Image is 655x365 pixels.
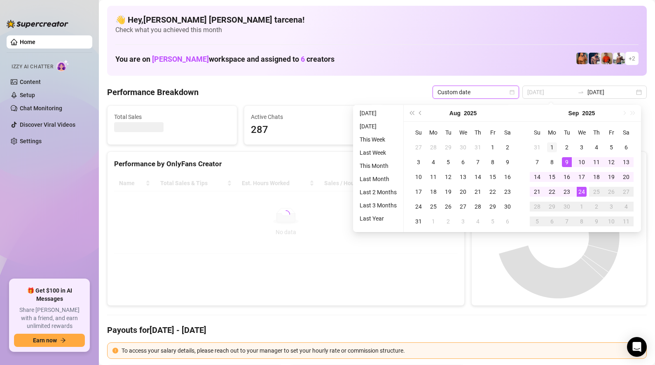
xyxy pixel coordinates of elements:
[443,142,453,152] div: 29
[470,125,485,140] th: Th
[578,89,584,95] span: to
[428,142,438,152] div: 28
[592,216,601,226] div: 9
[592,157,601,167] div: 11
[589,140,604,155] td: 2025-09-04
[428,187,438,197] div: 18
[60,337,66,343] span: arrow-right
[500,125,515,140] th: Sa
[621,187,631,197] div: 27
[604,184,619,199] td: 2025-09-26
[503,187,512,197] div: 23
[592,172,601,182] div: 18
[606,216,616,226] div: 10
[559,184,574,199] td: 2025-09-23
[577,172,587,182] div: 17
[589,125,604,140] th: Th
[464,105,477,121] button: Choose a year
[500,170,515,184] td: 2025-08-16
[545,199,559,214] td: 2025-09-29
[589,53,600,64] img: Axel
[485,125,500,140] th: Fr
[115,55,335,64] h1: You are on workspace and assigned to creators
[577,202,587,212] div: 1
[441,214,456,229] td: 2025-09-02
[356,148,400,158] li: Last Week
[414,172,423,182] div: 10
[115,14,639,26] h4: 👋 Hey, [PERSON_NAME] [PERSON_NAME] tarcena !
[488,187,498,197] div: 22
[604,199,619,214] td: 2025-10-03
[545,170,559,184] td: 2025-09-15
[14,287,85,303] span: 🎁 Get $100 in AI Messages
[458,142,468,152] div: 30
[500,214,515,229] td: 2025-09-06
[411,170,426,184] td: 2025-08-10
[606,172,616,182] div: 19
[441,155,456,170] td: 2025-08-05
[629,54,635,63] span: + 2
[503,142,512,152] div: 2
[621,142,631,152] div: 6
[473,142,483,152] div: 31
[577,157,587,167] div: 10
[488,172,498,182] div: 15
[627,337,647,357] div: Open Intercom Messenger
[606,157,616,167] div: 12
[426,125,441,140] th: Mo
[547,157,557,167] div: 8
[7,20,68,28] img: logo-BBDzfeDw.svg
[604,214,619,229] td: 2025-10-10
[426,184,441,199] td: 2025-08-18
[577,216,587,226] div: 8
[470,199,485,214] td: 2025-08-28
[428,202,438,212] div: 25
[441,140,456,155] td: 2025-07-29
[547,142,557,152] div: 1
[527,88,574,97] input: Start date
[473,216,483,226] div: 4
[532,202,542,212] div: 28
[562,142,572,152] div: 2
[152,55,209,63] span: [PERSON_NAME]
[574,140,589,155] td: 2025-09-03
[592,187,601,197] div: 25
[411,125,426,140] th: Su
[33,337,57,344] span: Earn now
[621,157,631,167] div: 13
[426,155,441,170] td: 2025-08-04
[20,92,35,98] a: Setup
[547,172,557,182] div: 15
[14,334,85,347] button: Earn nowarrow-right
[473,202,483,212] div: 28
[532,216,542,226] div: 5
[547,187,557,197] div: 22
[470,184,485,199] td: 2025-08-21
[458,202,468,212] div: 27
[587,88,634,97] input: End date
[456,125,470,140] th: We
[592,142,601,152] div: 4
[456,155,470,170] td: 2025-08-06
[428,172,438,182] div: 11
[356,108,400,118] li: [DATE]
[619,199,634,214] td: 2025-10-04
[532,157,542,167] div: 7
[443,187,453,197] div: 19
[411,184,426,199] td: 2025-08-17
[456,170,470,184] td: 2025-08-13
[574,199,589,214] td: 2025-10-01
[251,122,367,138] span: 287
[532,142,542,152] div: 31
[20,138,42,144] a: Settings
[604,170,619,184] td: 2025-09-19
[112,348,118,353] span: exclamation-circle
[437,86,514,98] span: Custom date
[559,155,574,170] td: 2025-09-09
[458,216,468,226] div: 3
[426,170,441,184] td: 2025-08-11
[485,184,500,199] td: 2025-08-22
[568,105,579,121] button: Choose a month
[456,199,470,214] td: 2025-08-27
[251,112,367,121] span: Active Chats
